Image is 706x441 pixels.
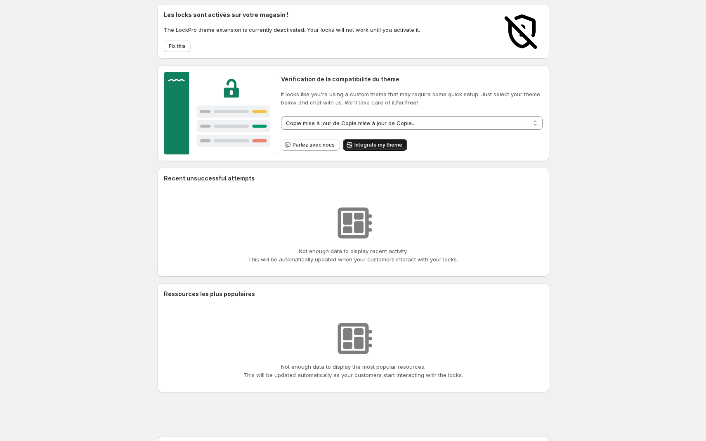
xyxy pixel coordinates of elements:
img: No resources found [333,318,374,359]
img: Customer support [164,72,278,154]
p: It looks like you're using a custom theme that may require some quick setup. Just select your the... [281,90,542,107]
p: The LockPro theme extension is currently deactivated. Your locks will not work until you activate... [164,26,420,34]
h2: Ressources les plus populaires [164,290,543,298]
h2: Recent unsuccessful attempts [164,174,255,183]
button: Integrate my theme [343,139,407,151]
img: Locks disabled [501,11,543,52]
span: Parlez avec nous [293,142,335,148]
img: No resources found [333,202,374,244]
button: Fix this [164,40,191,52]
p: Not enough data to display recent activity. This will be automatically updated when your customer... [248,247,458,263]
h2: Vérification de la compatibilité du thème [281,75,542,83]
button: Parlez avec nous [281,139,340,151]
p: Not enough data to display the most popular resources. This will be updated automatically as your... [243,363,463,379]
span: Fix this [169,43,186,50]
span: Integrate my theme [354,142,402,148]
h2: Les locks sont activés sur votre magasin ! [164,11,420,19]
strong: for free! [396,99,418,106]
